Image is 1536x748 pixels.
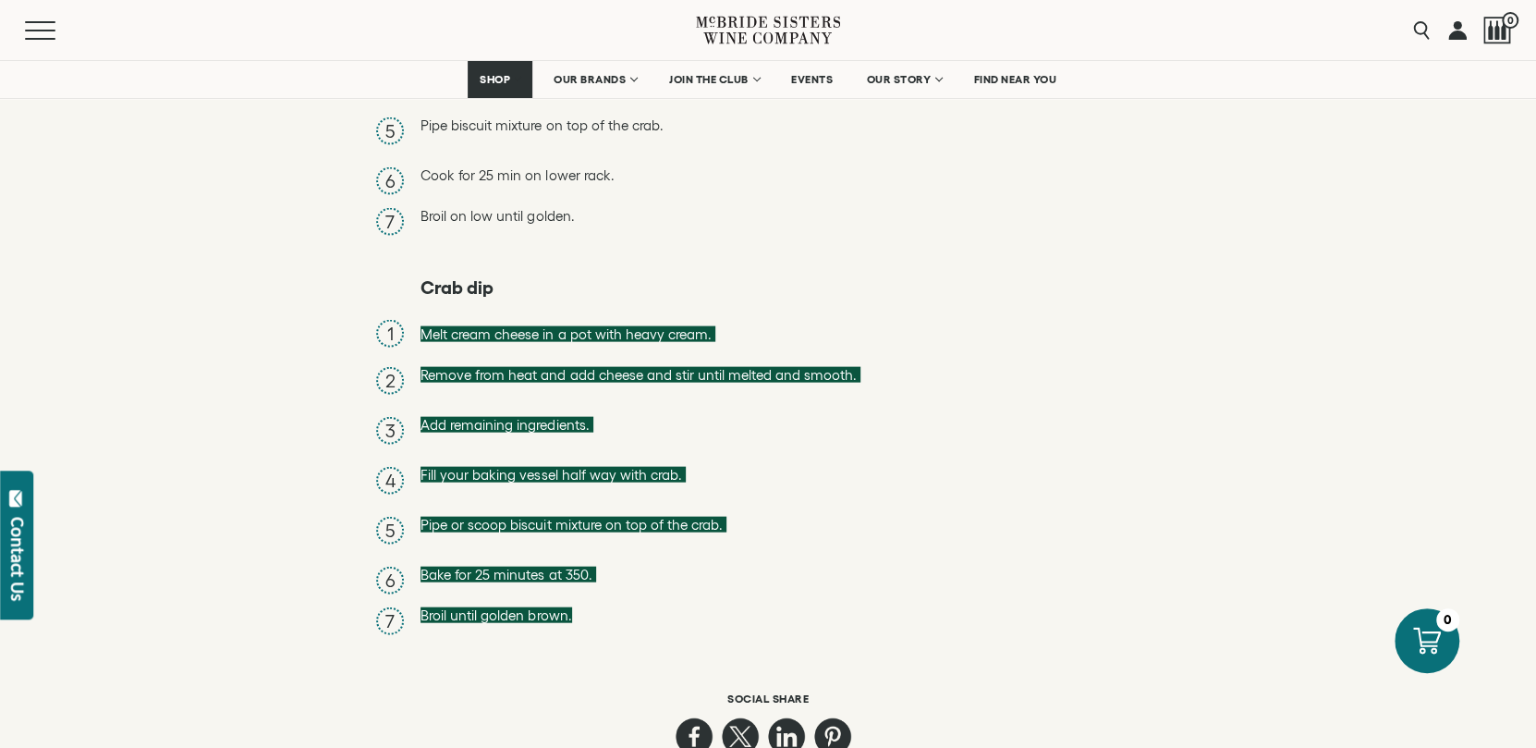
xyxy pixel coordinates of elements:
a: OUR BRANDS [542,61,648,98]
a: FIND NEAR YOU [962,61,1069,98]
span: FIND NEAR YOU [974,73,1057,86]
li: Pipe biscuit mixture on top of the crab. [421,111,1115,142]
span: EVENTS [791,73,833,86]
li: Broil on low until golden. [421,202,1115,233]
button: Mobile Menu Trigger [25,21,91,40]
h6: Social Share [421,693,1115,705]
span: JOIN THE CLUB [669,73,749,86]
a: EVENTS [779,61,845,98]
a: SHOP [468,61,532,98]
li: Add remaining ingredients. [421,411,1115,442]
span: OUR STORY [866,73,931,86]
li: Fill your baking vessel half way with crab. [421,460,1115,492]
li: Remove from heat and add cheese and stir until melted and smooth. [421,361,1115,392]
li: Cook for 25 min on lower rack. [421,161,1115,192]
li: Broil until golden brown. [421,601,1115,632]
li: Melt cream cheese in a pot with heavy cream. [421,320,1115,351]
strong: Crab dip [421,277,494,298]
a: JOIN THE CLUB [657,61,771,98]
li: Bake for 25 minutes at 350. [421,560,1115,592]
span: SHOP [480,73,511,86]
li: Pipe or scoop biscuit mixture on top of the crab. [421,510,1115,542]
span: 0 [1502,12,1518,29]
span: OUR BRANDS [554,73,626,86]
div: 0 [1436,608,1459,632]
a: OUR STORY [854,61,953,98]
div: Contact Us [8,517,27,601]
